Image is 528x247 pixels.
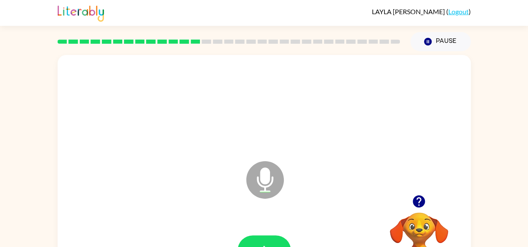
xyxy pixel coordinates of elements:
img: Literably [58,3,104,22]
a: Logout [448,7,469,15]
span: LAYLA [PERSON_NAME] [372,7,446,15]
button: Pause [410,32,471,51]
div: ( ) [372,7,471,15]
